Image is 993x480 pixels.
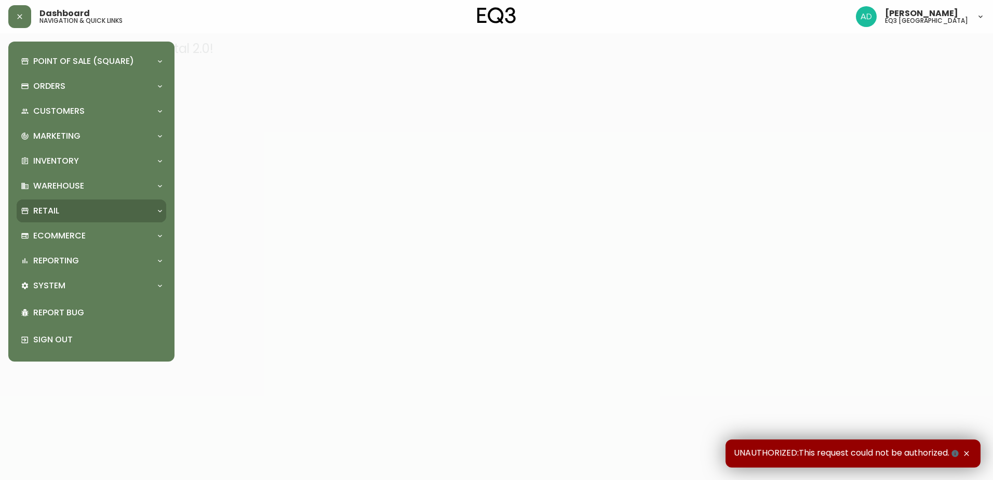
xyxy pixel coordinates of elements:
[17,150,166,172] div: Inventory
[33,255,79,266] p: Reporting
[39,9,90,18] span: Dashboard
[33,180,84,192] p: Warehouse
[33,280,65,291] p: System
[33,334,162,345] p: Sign Out
[17,50,166,73] div: Point of Sale (Square)
[17,175,166,197] div: Warehouse
[17,274,166,297] div: System
[39,18,123,24] h5: navigation & quick links
[17,249,166,272] div: Reporting
[33,155,79,167] p: Inventory
[17,199,166,222] div: Retail
[33,230,86,242] p: Ecommerce
[33,56,134,67] p: Point of Sale (Square)
[33,105,85,117] p: Customers
[856,6,877,27] img: 308eed972967e97254d70fe596219f44
[477,7,516,24] img: logo
[33,81,65,92] p: Orders
[17,326,166,353] div: Sign Out
[33,205,59,217] p: Retail
[17,100,166,123] div: Customers
[17,299,166,326] div: Report Bug
[734,448,961,459] span: UNAUTHORIZED:This request could not be authorized.
[17,75,166,98] div: Orders
[885,9,958,18] span: [PERSON_NAME]
[885,18,968,24] h5: eq3 [GEOGRAPHIC_DATA]
[17,224,166,247] div: Ecommerce
[33,307,162,318] p: Report Bug
[33,130,80,142] p: Marketing
[17,125,166,148] div: Marketing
